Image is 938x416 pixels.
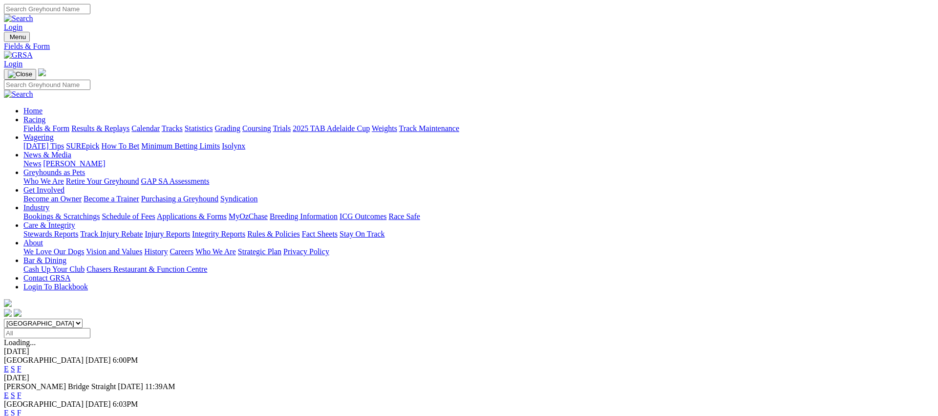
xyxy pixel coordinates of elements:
[141,195,218,203] a: Purchasing a Greyhound
[11,365,15,373] a: S
[23,107,43,115] a: Home
[195,247,236,256] a: Who We Are
[238,247,281,256] a: Strategic Plan
[23,221,75,229] a: Care & Integrity
[242,124,271,132] a: Coursing
[145,382,175,391] span: 11:39AM
[23,186,64,194] a: Get Involved
[270,212,338,220] a: Breeding Information
[293,124,370,132] a: 2025 TAB Adelaide Cup
[23,124,934,133] div: Racing
[23,274,70,282] a: Contact GRSA
[118,382,143,391] span: [DATE]
[23,203,49,212] a: Industry
[86,247,142,256] a: Vision and Values
[4,14,33,23] img: Search
[84,195,139,203] a: Become a Trainer
[215,124,240,132] a: Grading
[23,256,66,264] a: Bar & Dining
[23,265,85,273] a: Cash Up Your Club
[102,212,155,220] a: Schedule of Fees
[4,391,9,399] a: E
[4,69,36,80] button: Toggle navigation
[23,212,934,221] div: Industry
[38,68,46,76] img: logo-grsa-white.png
[4,23,22,31] a: Login
[23,115,45,124] a: Racing
[4,328,90,338] input: Select date
[23,159,934,168] div: News & Media
[17,391,21,399] a: F
[388,212,420,220] a: Race Safe
[4,32,30,42] button: Toggle navigation
[66,142,99,150] a: SUREpick
[157,212,227,220] a: Applications & Forms
[71,124,129,132] a: Results & Replays
[4,80,90,90] input: Search
[144,247,168,256] a: History
[8,70,32,78] img: Close
[23,177,64,185] a: Who We Are
[4,365,9,373] a: E
[23,133,54,141] a: Wagering
[23,230,78,238] a: Stewards Reports
[4,299,12,307] img: logo-grsa-white.png
[23,195,934,203] div: Get Involved
[4,4,90,14] input: Search
[23,124,69,132] a: Fields & Form
[302,230,338,238] a: Fact Sheets
[340,212,386,220] a: ICG Outcomes
[23,168,85,176] a: Greyhounds as Pets
[85,356,111,364] span: [DATE]
[86,265,207,273] a: Chasers Restaurant & Function Centre
[23,239,43,247] a: About
[283,247,329,256] a: Privacy Policy
[14,309,21,317] img: twitter.svg
[162,124,183,132] a: Tracks
[4,60,22,68] a: Login
[131,124,160,132] a: Calendar
[23,151,71,159] a: News & Media
[66,177,139,185] a: Retire Your Greyhound
[23,195,82,203] a: Become an Owner
[10,33,26,41] span: Menu
[113,400,138,408] span: 6:03PM
[222,142,245,150] a: Isolynx
[43,159,105,168] a: [PERSON_NAME]
[102,142,140,150] a: How To Bet
[4,90,33,99] img: Search
[23,230,934,239] div: Care & Integrity
[247,230,300,238] a: Rules & Policies
[23,247,934,256] div: About
[17,365,21,373] a: F
[80,230,143,238] a: Track Injury Rebate
[145,230,190,238] a: Injury Reports
[4,347,934,356] div: [DATE]
[113,356,138,364] span: 6:00PM
[4,338,36,347] span: Loading...
[85,400,111,408] span: [DATE]
[372,124,397,132] a: Weights
[229,212,268,220] a: MyOzChase
[399,124,459,132] a: Track Maintenance
[4,51,33,60] img: GRSA
[11,391,15,399] a: S
[185,124,213,132] a: Statistics
[141,177,210,185] a: GAP SA Assessments
[23,177,934,186] div: Greyhounds as Pets
[192,230,245,238] a: Integrity Reports
[170,247,193,256] a: Careers
[340,230,384,238] a: Stay On Track
[23,159,41,168] a: News
[23,142,64,150] a: [DATE] Tips
[23,265,934,274] div: Bar & Dining
[23,142,934,151] div: Wagering
[23,247,84,256] a: We Love Our Dogs
[4,382,116,391] span: [PERSON_NAME] Bridge Straight
[4,400,84,408] span: [GEOGRAPHIC_DATA]
[4,373,934,382] div: [DATE]
[4,42,934,51] a: Fields & Form
[4,356,84,364] span: [GEOGRAPHIC_DATA]
[273,124,291,132] a: Trials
